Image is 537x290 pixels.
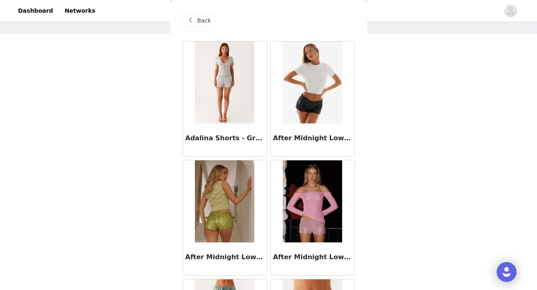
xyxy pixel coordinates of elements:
[185,133,264,143] h3: Adalina Shorts - Grey Check
[59,2,100,20] a: Networks
[273,252,352,262] h3: After Midnight Low Rise Sequin Mini Shorts - Pink
[13,2,58,20] a: Dashboard
[497,262,516,282] div: Open Intercom Messenger
[283,160,342,242] img: After Midnight Low Rise Sequin Mini Shorts - Pink
[283,41,342,123] img: After Midnight Low Rise Sequin Mini Shorts - Black
[273,133,352,143] h3: After Midnight Low Rise Sequin Mini Shorts - Black
[195,160,254,242] img: After Midnight Low Rise Sequin Mini Shorts - Olive
[185,252,264,262] h3: After Midnight Low Rise Sequin Mini Shorts - Olive
[195,41,254,123] img: Adalina Shorts - Grey Check
[507,5,514,18] div: avatar
[197,16,211,25] span: Back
